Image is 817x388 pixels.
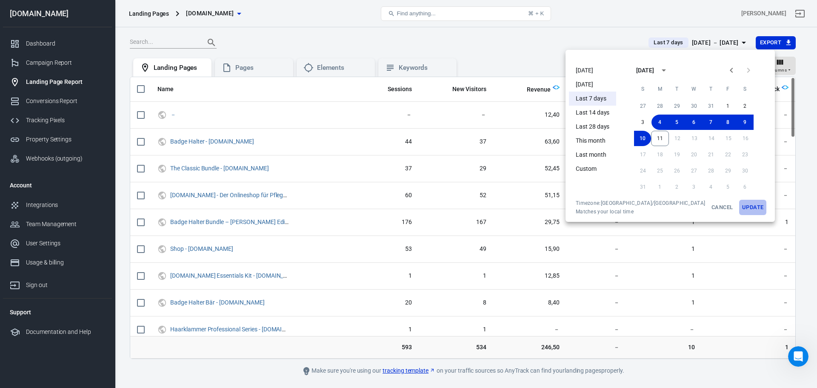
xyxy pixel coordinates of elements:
[723,62,740,79] button: Previous month
[634,115,651,130] button: 3
[686,98,703,114] button: 30
[703,115,720,130] button: 7
[576,208,705,215] span: Matches your local time
[7,163,140,198] div: I am closing this conversation for now. You can always respond later or start a new conversation....
[708,200,736,215] button: Cancel
[788,346,808,367] iframe: Intercom live chat
[569,134,616,148] li: This month
[14,149,82,157] div: Do you still need help?
[14,98,133,131] div: you need to create conversion actions first: ​ ​
[41,4,97,11] h1: [PERSON_NAME]
[569,92,616,106] li: Last 7 days
[7,93,140,136] div: you need to create conversion actions first:​​[URL][DOMAIN_NAME]
[37,230,157,247] div: Hello, I have now completed it again. Is everything OK now?
[634,131,651,146] button: 10
[737,98,754,114] button: 2
[40,279,47,286] button: Upload attachment
[634,98,651,114] button: 27
[31,225,163,252] div: Hello, I have now completed it again. Is everything OK now?
[7,225,163,262] div: Ramon says…
[737,80,753,98] span: Saturday
[7,213,163,225] div: [DATE]
[686,80,702,98] span: Wednesday
[703,80,719,98] span: Thursday
[24,5,38,18] img: Profile image for Jose
[149,3,165,20] button: Home
[27,279,34,286] button: Gif picker
[636,66,654,75] div: [DATE]
[14,200,61,205] div: AnyTrack • [DATE]
[668,115,686,130] button: 5
[569,63,616,78] li: [DATE]
[7,93,163,143] div: Jose says…
[569,106,616,120] li: Last 14 days
[7,163,163,213] div: AnyTrack says…
[703,98,720,114] button: 31
[41,11,79,19] p: Active [DATE]
[652,80,668,98] span: Monday
[14,124,80,130] a: [URL][DOMAIN_NAME]
[569,120,616,134] li: Last 28 days
[720,80,736,98] span: Friday
[576,200,705,207] div: Timezone: [GEOGRAPHIC_DATA]/[GEOGRAPHIC_DATA]
[13,279,20,286] button: Emoji picker
[14,168,133,193] div: I am closing this conversation for now. You can always respond later or start a new conversation.
[7,144,89,162] div: Do you still need help?
[6,3,22,20] button: go back
[657,63,671,78] button: calendar view is open, switch to year view
[651,115,668,130] button: 4
[668,98,686,114] button: 29
[720,115,737,130] button: 8
[739,200,766,215] button: Update
[146,276,160,289] button: Send a message…
[37,56,157,81] div: I don't have any events here that I could select. How do they get there? ​
[7,261,163,276] textarea: Message…
[651,131,669,146] button: 11
[7,51,163,93] div: Ramon says…
[7,144,163,163] div: AnyTrack says…
[669,80,685,98] span: Tuesday
[686,115,703,130] button: 6
[569,148,616,162] li: Last month
[569,162,616,176] li: Custom
[720,98,737,114] button: 1
[635,80,651,98] span: Sunday
[569,78,616,92] li: [DATE]
[31,51,163,86] div: I don't have any events here that I could select. How do they get there?​
[737,115,754,130] button: 9
[651,98,668,114] button: 28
